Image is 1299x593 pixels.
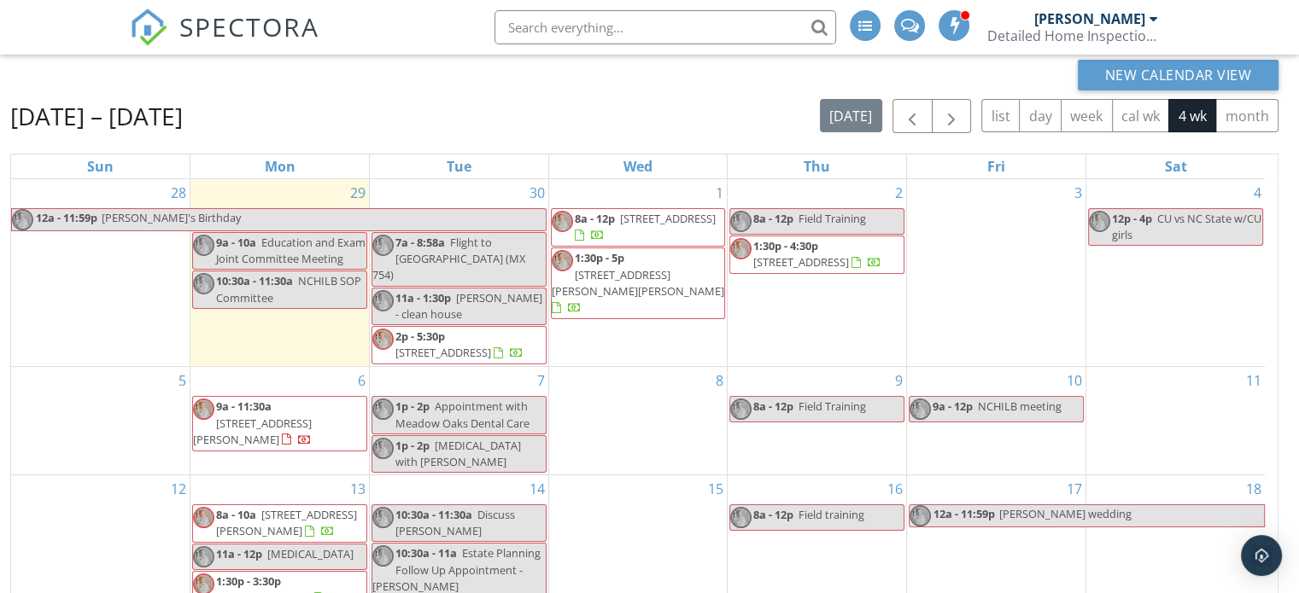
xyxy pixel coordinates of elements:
img: eric_hero.jpg [730,507,752,528]
a: Go to October 9, 2025 [892,367,906,394]
a: Go to October 15, 2025 [705,475,727,503]
span: [STREET_ADDRESS][PERSON_NAME][PERSON_NAME] [552,267,724,299]
a: Tuesday [443,154,475,178]
a: Go to October 4, 2025 [1250,179,1265,206]
a: Go to October 7, 2025 [534,367,548,394]
img: eric_hero.jpg [12,209,33,230]
button: [DATE] [820,99,882,132]
td: Go to October 11, 2025 [1085,367,1265,475]
td: Go to October 8, 2025 [548,367,728,475]
a: 1:30p - 5p [STREET_ADDRESS][PERSON_NAME][PERSON_NAME] [551,247,726,319]
a: Go to September 28, 2025 [167,179,190,206]
img: eric_hero.jpg [730,211,752,232]
button: 4 wk [1168,99,1216,132]
a: Friday [984,154,1009,178]
a: 1:30p - 5p [STREET_ADDRESS][PERSON_NAME][PERSON_NAME] [552,250,724,315]
span: 10:30a - 11a [395,545,457,561]
img: eric_hero.jpg [1089,211,1110,232]
a: Go to October 1, 2025 [712,179,727,206]
span: 8a - 12p [753,398,793,414]
span: 1p - 2p [395,438,430,453]
span: SPECTORA [179,9,319,44]
td: Go to October 4, 2025 [1085,179,1265,367]
a: Thursday [800,154,834,178]
a: Saturday [1161,154,1190,178]
img: The Best Home Inspection Software - Spectora [130,9,167,46]
span: [STREET_ADDRESS][PERSON_NAME] [216,507,357,538]
a: 2p - 5:30p [STREET_ADDRESS] [372,326,547,364]
span: [STREET_ADDRESS] [620,211,716,226]
td: Go to October 10, 2025 [907,367,1086,475]
a: 9a - 11:30a [STREET_ADDRESS][PERSON_NAME] [193,398,312,446]
span: Field Training [799,398,866,414]
span: [PERSON_NAME] - clean house [395,290,542,322]
span: 1p - 2p [395,398,430,414]
a: Go to October 6, 2025 [354,367,369,394]
button: list [981,99,1020,132]
a: 8a - 10a [STREET_ADDRESS][PERSON_NAME] [216,507,357,538]
span: 11a - 12p [216,546,262,561]
img: eric_hero.jpg [372,235,394,256]
span: 7a - 8:58a [395,235,445,250]
input: Search everything... [494,10,836,44]
h2: [DATE] – [DATE] [10,99,183,133]
button: Previous [892,99,933,134]
a: Go to October 18, 2025 [1243,475,1265,503]
img: eric_hero.jpg [193,273,214,294]
td: Go to September 28, 2025 [11,179,190,367]
div: Open Intercom Messenger [1241,535,1282,576]
button: day [1019,99,1062,132]
span: 10:30a - 11:30a [216,273,293,288]
a: Go to October 17, 2025 [1063,475,1085,503]
a: Go to September 30, 2025 [526,179,548,206]
span: 8a - 10a [216,507,256,522]
span: 8a - 12p [753,211,793,226]
span: 10:30a - 11:30a [395,507,472,522]
div: [PERSON_NAME] [1034,10,1145,27]
a: Go to October 5, 2025 [175,367,190,394]
img: eric_hero.jpg [730,398,752,420]
img: eric_hero.jpg [552,211,573,232]
a: Go to October 11, 2025 [1243,367,1265,394]
img: eric_hero.jpg [372,398,394,420]
span: 1:30p - 4:30p [753,238,818,253]
a: Go to October 2, 2025 [892,179,906,206]
a: Go to October 14, 2025 [526,475,548,503]
span: 9a - 12p [933,398,973,414]
span: [STREET_ADDRESS] [395,345,491,360]
span: 1:30p - 5p [575,250,624,265]
span: Education and Exam Joint Committee Meeting [216,235,366,266]
img: eric_hero.jpg [372,507,394,528]
span: 11a - 1:30p [395,290,451,305]
img: eric_hero.jpg [372,290,394,311]
td: Go to October 7, 2025 [369,367,548,475]
button: cal wk [1112,99,1170,132]
button: New Calendar View [1078,60,1279,90]
span: [MEDICAL_DATA] with [PERSON_NAME] [395,438,521,469]
a: SPECTORA [130,23,319,59]
img: eric_hero.jpg [193,546,214,567]
a: Sunday [84,154,117,178]
td: Go to September 29, 2025 [190,179,370,367]
span: Field training [799,507,864,522]
span: [PERSON_NAME] wedding [999,506,1132,521]
a: 9a - 11:30a [STREET_ADDRESS][PERSON_NAME] [192,396,367,451]
a: 8a - 10a [STREET_ADDRESS][PERSON_NAME] [192,504,367,543]
a: 2p - 5:30p [STREET_ADDRESS] [395,328,524,360]
img: eric_hero.jpg [730,238,752,259]
button: week [1061,99,1113,132]
td: Go to October 1, 2025 [548,179,728,367]
a: 8a - 12p [STREET_ADDRESS] [575,211,716,242]
span: Field Training [799,211,866,226]
span: 12p - 4p [1112,211,1152,226]
span: Estate Planning Follow Up Appointment - [PERSON_NAME] [372,545,541,593]
span: [PERSON_NAME]'s Birthday [102,210,241,225]
span: Discuss [PERSON_NAME] [395,507,515,538]
td: Go to October 3, 2025 [907,179,1086,367]
a: Go to September 29, 2025 [347,179,369,206]
span: NCHILB SOP Committee [216,273,361,305]
td: Go to September 30, 2025 [369,179,548,367]
span: Flight to [GEOGRAPHIC_DATA] (MX 754) [372,235,525,282]
a: Go to October 3, 2025 [1071,179,1085,206]
a: Go to October 12, 2025 [167,475,190,503]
